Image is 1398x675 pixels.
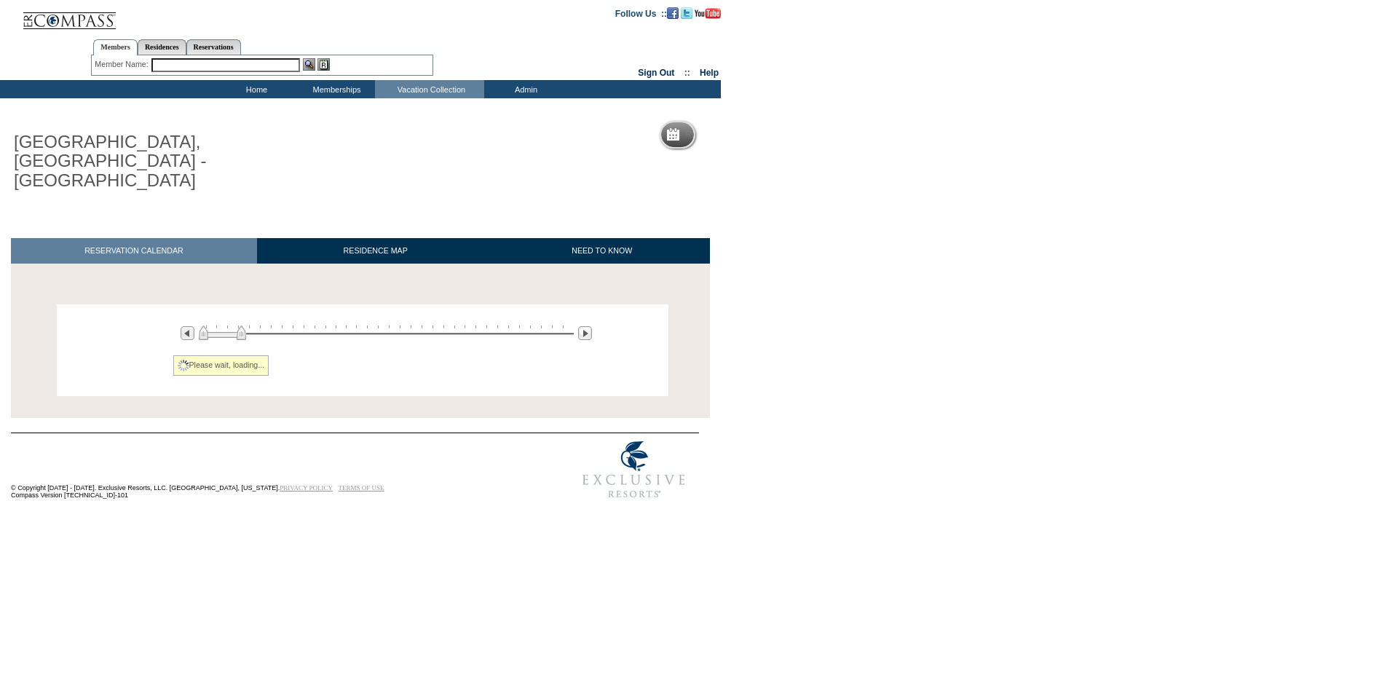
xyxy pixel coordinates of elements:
a: Help [700,68,719,78]
img: Reservations [317,58,330,71]
img: Become our fan on Facebook [667,7,679,19]
img: Exclusive Resorts [569,433,699,506]
img: Follow us on Twitter [681,7,692,19]
td: Home [215,80,295,98]
img: spinner2.gif [178,360,189,371]
a: Residences [138,39,186,55]
a: Reservations [186,39,241,55]
img: Subscribe to our YouTube Channel [695,8,721,19]
a: TERMS OF USE [339,484,384,492]
div: Member Name: [95,58,151,71]
div: Please wait, loading... [173,355,269,376]
img: Next [578,326,592,340]
td: Follow Us :: [615,7,667,19]
td: © Copyright [DATE] - [DATE]. Exclusive Resorts, LLC. [GEOGRAPHIC_DATA], [US_STATE]. Compass Versi... [11,434,521,506]
td: Admin [484,80,564,98]
a: NEED TO KNOW [494,238,710,264]
a: Follow us on Twitter [681,8,692,17]
img: View [303,58,315,71]
td: Vacation Collection [375,80,484,98]
a: RESIDENCE MAP [257,238,494,264]
a: PRIVACY POLICY [280,484,333,492]
span: :: [684,68,690,78]
a: Members [93,39,138,55]
a: Become our fan on Facebook [667,8,679,17]
a: Subscribe to our YouTube Channel [695,8,721,17]
h5: Reservation Calendar [685,130,797,140]
img: Previous [181,326,194,340]
a: Sign Out [638,68,674,78]
td: Memberships [295,80,375,98]
a: RESERVATION CALENDAR [11,238,257,264]
h1: [GEOGRAPHIC_DATA], [GEOGRAPHIC_DATA] - [GEOGRAPHIC_DATA] [11,130,337,193]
